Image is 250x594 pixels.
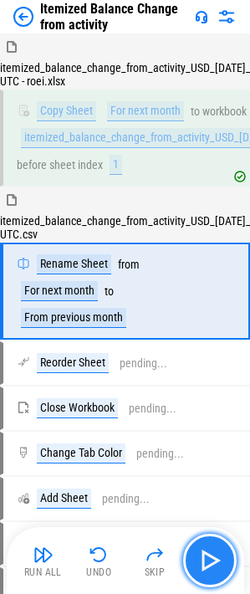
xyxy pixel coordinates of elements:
[195,10,208,23] img: Support
[118,259,140,271] div: from
[40,1,188,33] div: Itemized Balance Change from activity
[145,567,166,577] div: Skip
[145,545,165,565] img: Skip
[37,398,118,418] div: Close Workbook
[107,101,184,121] div: For next month
[196,547,223,574] img: Main button
[24,567,62,577] div: Run All
[217,7,237,27] img: Settings menu
[37,353,109,373] div: Reorder Sheet
[129,402,176,415] div: pending...
[102,493,150,505] div: pending...
[33,545,54,565] img: Run All
[120,357,167,370] div: pending...
[136,448,184,460] div: pending...
[13,7,33,27] img: Back
[37,254,111,274] div: Rename Sheet
[89,545,109,565] img: Undo
[17,159,103,172] div: before sheet index
[21,281,98,301] div: For next month
[105,285,114,298] div: to
[86,567,111,577] div: Undo
[72,540,125,581] button: Undo
[110,155,122,175] div: 1
[128,540,181,581] button: Skip
[37,443,125,463] div: Change Tab Color
[37,101,96,121] div: Copy Sheet
[21,308,126,328] div: From previous month
[37,489,91,509] div: Add Sheet
[191,105,247,118] div: to workbook
[17,540,70,581] button: Run All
